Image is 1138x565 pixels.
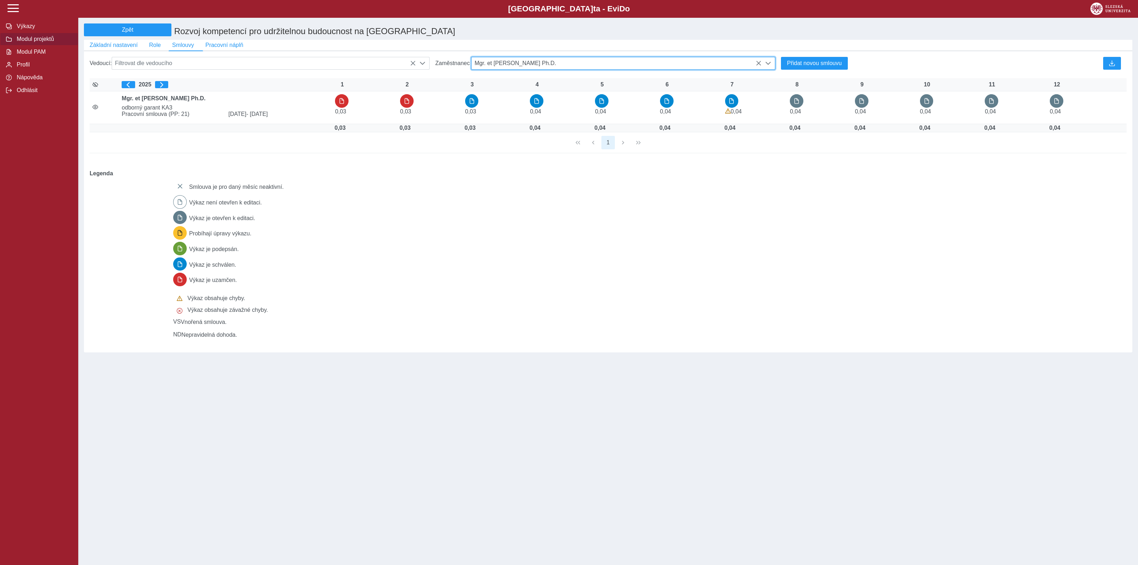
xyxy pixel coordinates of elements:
[400,108,411,114] span: Úvazek : 0,24 h / den. 1,2 h / týden.
[530,108,541,114] span: Úvazek : 0,32 h / den. 1,6 h / týden.
[335,108,346,114] span: Úvazek : 0,24 h / den. 1,2 h / týden.
[335,81,349,88] div: 1
[90,42,138,48] span: Základní nastavení
[189,199,262,206] span: Výkaz není otevřen k editaci.
[465,81,479,88] div: 3
[173,319,181,325] span: Smlouva vnořená do kmene
[87,167,1124,180] b: Legenda
[90,60,112,66] span: Vedoucí:
[1090,2,1131,15] img: logo_web_su.png
[983,125,997,131] div: Úvazek : 0,32 h / den. 1,6 h / týden.
[472,57,761,69] span: Mgr. et [PERSON_NAME] Ph.D.
[173,331,181,337] span: Smlouva vnořená do kmene
[200,40,249,50] button: Pracovní náplň
[189,230,251,236] span: Probíhají úpravy výkazu.
[593,125,607,131] div: Úvazek : 0,32 h / den. 1,6 h / týden.
[15,36,72,42] span: Modul projektů
[189,215,255,221] span: Výkaz je otevřen k editaci.
[205,42,243,48] span: Pracovní náplň
[920,108,931,114] span: Úvazek : 0,32 h / den. 1,6 h / týden.
[619,4,625,13] span: D
[787,60,842,66] span: Přidat novou smlouvu
[92,104,98,110] i: Smlouva je aktivní
[171,23,870,40] h1: Rozvoj kompetencí pro udržitelnou budoucnost na [GEOGRAPHIC_DATA]
[731,108,742,114] span: Úvazek : 0,32 h / den. 1,6 h / týden.
[658,125,672,131] div: Úvazek : 0,32 h / den. 1,6 h / týden.
[1048,125,1062,131] div: Úvazek : 0,32 h / den. 1,6 h / týden.
[625,4,630,13] span: o
[225,111,332,117] span: [DATE]
[84,40,143,50] button: Základní nastavení
[187,307,268,313] span: Výkaz obsahuje závažné chyby.
[432,54,778,73] div: Zaměstnanec:
[790,108,801,114] span: Úvazek : 0,32 h / den. 1,6 h / týden.
[1050,108,1061,114] span: Úvazek : 0,32 h / den. 1,6 h / týden.
[725,81,739,88] div: 7
[781,57,848,70] button: Přidat novou smlouvu
[985,81,999,88] div: 11
[660,81,674,88] div: 6
[528,125,542,131] div: Úvazek : 0,32 h / den. 1,6 h / týden.
[189,277,237,283] span: Výkaz je uzamčen.
[333,125,347,131] div: Úvazek : 0,24 h / den. 1,2 h / týden.
[187,295,245,301] span: Výkaz obsahuje chyby.
[143,40,166,50] button: Role
[601,136,615,149] button: 1
[21,4,1117,14] b: [GEOGRAPHIC_DATA] a - Evi
[400,81,414,88] div: 2
[725,108,731,114] span: Výkaz obsahuje upozornění.
[1050,81,1064,88] div: 12
[84,23,171,36] button: Zpět
[172,42,194,48] span: Smlouvy
[149,42,161,48] span: Role
[788,125,802,131] div: Úvazek : 0,32 h / den. 1,6 h / týden.
[15,49,72,55] span: Modul PAM
[15,62,72,68] span: Profil
[122,95,206,101] b: Mgr. et [PERSON_NAME] Ph.D.
[181,319,227,325] span: Vnořená smlouva.
[595,81,609,88] div: 5
[855,81,869,88] div: 9
[189,246,239,252] span: Výkaz je podepsán.
[853,125,867,131] div: Úvazek : 0,32 h / den. 1,6 h / týden.
[87,27,168,33] span: Zpět
[398,125,412,131] div: Úvazek : 0,24 h / den. 1,2 h / týden.
[15,23,72,30] span: Výkazy
[112,57,416,69] span: Filtrovat dle vedoucího
[660,108,671,114] span: Úvazek : 0,32 h / den. 1,6 h / týden.
[119,105,332,111] span: odborný garant KA3
[918,125,932,131] div: Úvazek : 0,32 h / den. 1,6 h / týden.
[920,81,934,88] div: 10
[855,108,866,114] span: Úvazek : 0,32 h / den. 1,6 h / týden.
[530,81,544,88] div: 4
[166,40,200,50] button: Smlouvy
[15,74,72,81] span: Nápověda
[189,184,284,190] span: Smlouva je pro daný měsíc neaktivní.
[463,125,477,131] div: Úvazek : 0,24 h / den. 1,2 h / týden.
[790,81,804,88] div: 8
[985,108,996,114] span: Úvazek : 0,32 h / den. 1,6 h / týden.
[92,82,98,87] i: Zobrazit aktivní / neaktivní smlouvy
[122,81,329,88] div: 2025
[15,87,72,94] span: Odhlásit
[593,4,596,13] span: t
[181,332,237,338] span: Nepravidelná dohoda.
[465,108,476,114] span: Úvazek : 0,24 h / den. 1,2 h / týden.
[119,111,225,117] span: Pracovní smlouva (PP: 21)
[595,108,606,114] span: Úvazek : 0,32 h / den. 1,6 h / týden.
[246,111,268,117] span: - [DATE]
[723,125,737,131] div: Úvazek : 0,32 h / den. 1,6 h / týden.
[189,262,236,268] span: Výkaz je schválen.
